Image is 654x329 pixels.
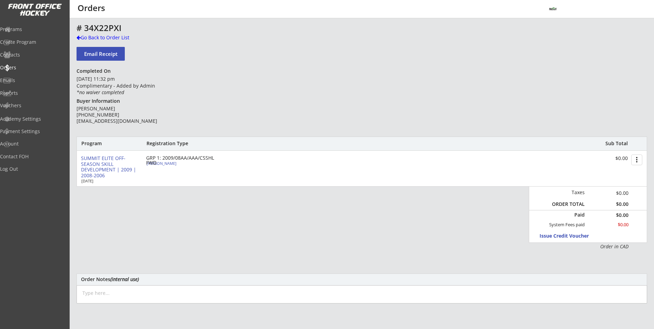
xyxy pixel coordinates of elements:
div: [DATE] [81,179,137,183]
button: Issue Credit Voucher [540,231,603,241]
div: SUMMIT ELITE OFF-SEASON SKILL DEVELOPMENT | 2009 | 2008-2006 [81,156,141,179]
button: more_vert [631,154,642,165]
div: Program [81,140,119,147]
div: $0.00 [590,213,628,218]
em: *no waiver completed [77,89,124,96]
div: # 34X22PXI [77,24,407,32]
div: Go Back to Order List [77,34,148,41]
div: $0.00 [590,189,628,197]
div: $0.00 [590,222,628,228]
div: Paid [553,212,585,218]
div: Registration Type [147,140,225,147]
div: Completed On [77,68,114,74]
div: $0.00 [585,156,628,161]
div: Taxes [549,189,585,196]
div: $0.00 [590,201,628,207]
div: System Fees paid [543,222,585,228]
div: GRP 1: 2009/08AA/AAA/CSSHL FWD [146,156,225,165]
div: Sub Total [598,140,628,147]
div: Buyer Information [77,98,123,104]
em: (internal use) [110,276,139,282]
button: Email Receipt [77,47,125,61]
div: Order Notes [81,277,643,282]
div: [PERSON_NAME] [PHONE_NUMBER] [EMAIL_ADDRESS][DOMAIN_NAME] [77,106,176,124]
div: [DATE] 11:32 pm Complimentary - Added by Admin [77,76,176,96]
div: ORDER TOTAL [549,201,585,207]
div: Order in CAD [549,243,628,250]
